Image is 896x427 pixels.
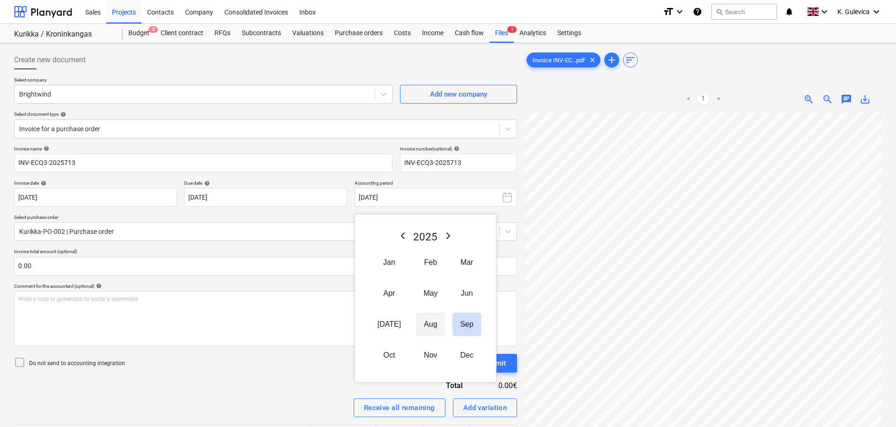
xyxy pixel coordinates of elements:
input: Invoice date not specified [14,188,177,207]
span: search [716,8,723,15]
p: Do not send to accounting integration [29,360,125,367]
span: 2 [148,26,158,33]
span: chat [841,94,852,105]
span: 2025 [413,231,437,243]
p: Accounting period [355,180,517,188]
div: Invoice name [14,146,392,152]
div: Due date [184,180,347,186]
iframe: Chat Widget [849,382,896,427]
div: Receive all remaining [364,402,435,414]
input: Invoice number [400,154,517,172]
div: Kurikka / Kroninkangas [14,30,111,39]
span: help [39,180,46,186]
button: Receive all remaining [354,398,445,417]
span: help [42,146,49,151]
a: Cash flow [449,24,489,43]
a: Costs [388,24,416,43]
a: Page 1 is your current page [698,94,709,105]
p: Select purchase order [14,214,517,222]
div: Invoice number (optional) [400,146,517,152]
span: K. Gulevica [837,8,870,15]
div: Budget [123,24,155,43]
span: zoom_in [803,94,815,105]
button: Jan [370,251,408,274]
a: Client contract [155,24,209,43]
i: keyboard_arrow_down [674,6,685,17]
span: help [452,146,459,151]
span: sort [625,54,636,66]
input: Due date not specified [184,188,347,207]
button: Mar [452,251,481,274]
span: help [94,283,102,289]
a: Purchase orders [329,24,388,43]
div: Files [489,24,514,43]
a: Files1 [489,24,514,43]
span: zoom_out [822,94,833,105]
a: Next page [713,94,724,105]
button: Aug [416,313,445,336]
input: Invoice total amount (optional) [14,257,517,276]
span: save_alt [859,94,871,105]
div: 0.00€ [478,380,517,391]
p: Select company [14,77,392,85]
span: add [606,54,617,66]
p: Invoice total amount (optional) [14,248,517,256]
button: Previous Year [394,230,411,243]
i: keyboard_arrow_down [819,6,830,17]
button: Dec [452,344,481,367]
span: Create new document [14,54,86,66]
i: format_size [663,6,674,17]
button: Add variation [453,398,518,417]
span: help [59,112,66,117]
a: Analytics [514,24,552,43]
a: Previous page [683,94,694,105]
a: Valuations [287,24,329,43]
i: Knowledge base [693,6,702,17]
button: May [416,282,445,305]
button: Search [711,4,777,20]
button: Jun [452,282,481,305]
div: Invoice INV-EC...pdf [526,52,600,67]
div: Invoice date [14,180,177,186]
i: keyboard_arrow_down [871,6,882,17]
button: Next Year [440,230,457,243]
button: Apr [370,282,408,305]
input: Invoice name [14,154,392,172]
i: notifications [785,6,794,17]
span: clear [587,54,598,66]
button: [DATE] [355,188,517,207]
a: Budget2 [123,24,155,43]
a: RFQs [209,24,236,43]
div: Select document type [14,111,517,117]
span: Invoice INV-EC...pdf [527,57,591,64]
button: [DATE] [370,313,408,336]
span: 1 [507,26,517,33]
button: Feb [416,251,445,274]
div: Add new company [430,88,487,100]
a: Settings [552,24,587,43]
a: Subcontracts [236,24,287,43]
button: Sep [452,313,481,336]
button: Add new company [400,85,517,104]
a: Income [416,24,449,43]
div: Add variation [463,402,507,414]
div: Total [395,380,478,391]
button: Oct [370,344,408,367]
span: help [202,180,210,186]
div: Comment for the accountant (optional) [14,283,517,289]
button: Nov [416,344,445,367]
